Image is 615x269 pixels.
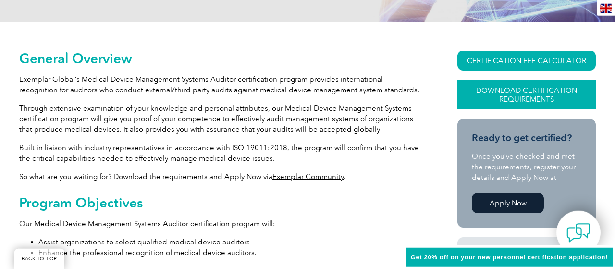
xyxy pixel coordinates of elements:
[19,171,423,182] p: So what are you waiting for? Download the requirements and Apply Now via .
[19,218,423,229] p: Our Medical Device Management Systems Auditor certification program will:
[19,103,423,135] p: Through extensive examination of your knowledge and personal attributes, our Medical Device Manag...
[38,237,423,247] li: Assist organizations to select qualified medical device auditors
[19,51,423,66] h2: General Overview
[19,142,423,164] p: Built in liaison with industry representatives in accordance with ISO 19011:2018, the program wil...
[600,4,612,13] img: en
[457,80,596,109] a: Download Certification Requirements
[457,51,596,71] a: CERTIFICATION FEE CALCULATOR
[19,74,423,95] p: Exemplar Global’s Medical Device Management Systems Auditor certification program provides intern...
[411,254,608,261] span: Get 20% off on your new personnel certification application!
[19,195,423,210] h2: Program Objectives
[272,172,344,181] a: Exemplar Community
[472,151,581,183] p: Once you’ve checked and met the requirements, register your details and Apply Now at
[472,193,544,213] a: Apply Now
[38,247,423,258] li: Enhance the professional recognition of medical device auditors.
[472,132,581,144] h3: Ready to get certified?
[14,249,64,269] a: BACK TO TOP
[566,221,590,245] img: contact-chat.png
